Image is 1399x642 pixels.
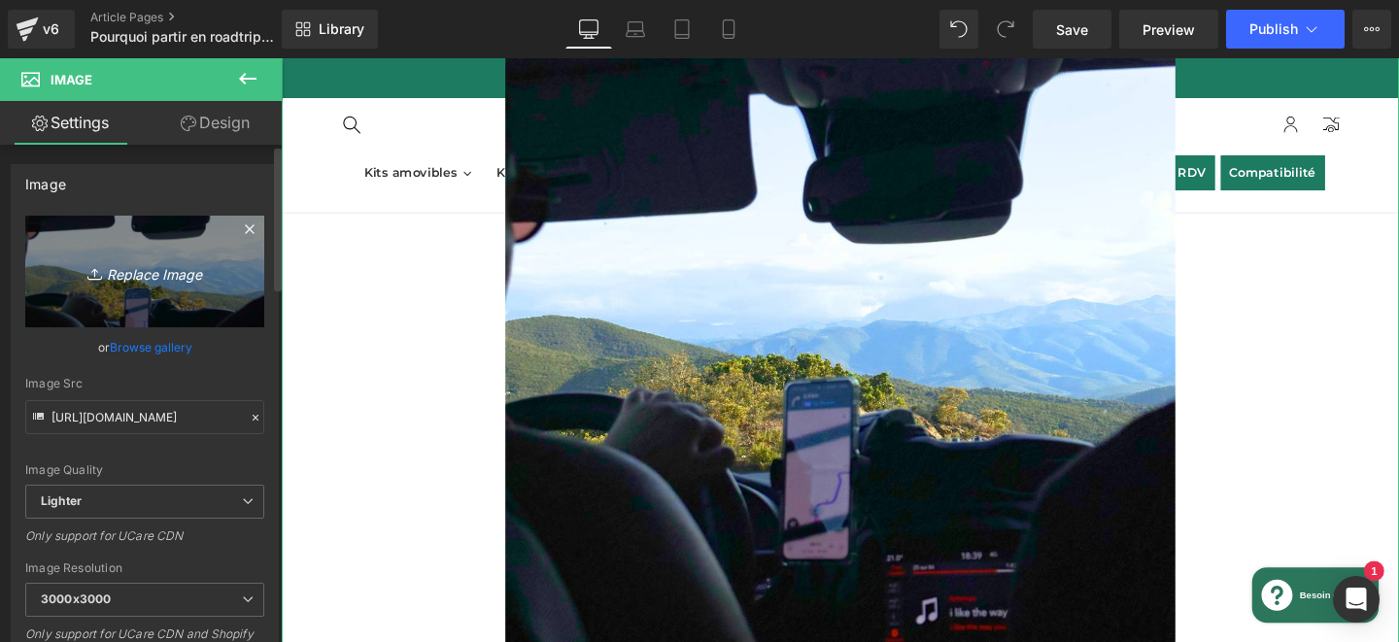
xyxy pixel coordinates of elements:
button: Redo [986,10,1025,49]
a: Article Pages [90,10,314,25]
div: Image Resolution [25,561,264,575]
div: Image Quality [25,463,264,477]
b: 3000x3000 [41,591,111,606]
button: More [1352,10,1391,49]
span: Publish [1249,21,1298,37]
div: or [25,337,264,357]
a: Laptop [612,10,659,49]
a: v6 [8,10,75,49]
b: Lighter [41,493,82,508]
div: Open Intercom Messenger [1333,576,1380,623]
span: Library [319,20,364,38]
a: Design [145,101,286,145]
div: Image [25,165,66,192]
span: Save [1056,19,1088,40]
div: v6 [39,17,63,42]
i: Replace Image [67,259,222,284]
a: Preview [1119,10,1218,49]
a: New Library [282,10,378,49]
a: Browse gallery [110,330,192,364]
span: Pourquoi partir en roadtrip en septembre est la meilleure idée ? [90,29,277,45]
div: Image Src [25,377,264,390]
button: Undo [939,10,978,49]
a: Tablet [659,10,705,49]
span: Image [51,72,92,87]
span: Preview [1143,19,1195,40]
button: Publish [1226,10,1345,49]
a: Desktop [565,10,612,49]
input: Link [25,400,264,434]
a: Mobile [705,10,752,49]
div: Only support for UCare CDN [25,528,264,557]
